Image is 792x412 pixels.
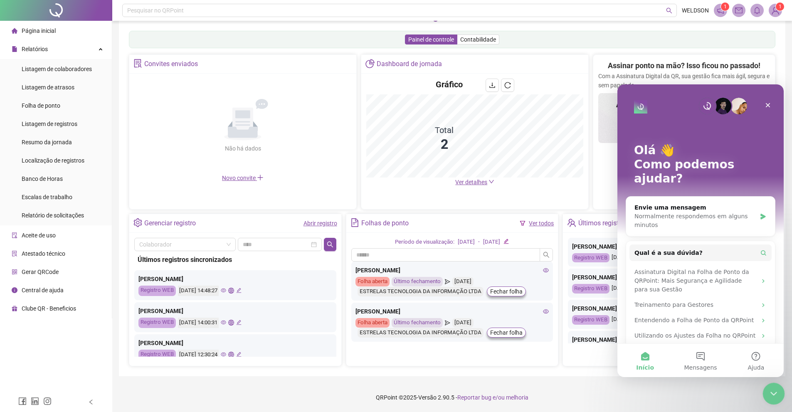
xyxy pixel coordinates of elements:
[12,250,17,256] span: solution
[598,72,770,90] p: Com a Assinatura Digital da QR, sua gestão fica mais ágil, segura e sem papelada.
[572,315,766,325] div: [DATE] 12:30:24
[445,318,450,328] span: send
[228,288,234,293] span: global
[753,7,761,14] span: bell
[666,7,672,14] span: search
[138,318,176,328] div: Registro WEB
[22,102,60,109] span: Folha de ponto
[22,27,56,34] span: Página inicial
[377,57,442,71] div: Dashboard de jornada
[12,305,17,311] span: gift
[721,2,729,11] sup: 1
[572,335,766,344] div: [PERSON_NAME]
[572,284,609,294] div: Registro WEB
[617,84,784,377] iframe: Intercom live chat
[138,350,176,360] div: Registro WEB
[717,7,724,14] span: notification
[303,220,337,227] a: Abrir registro
[436,79,463,90] h4: Gráfico
[22,175,63,182] span: Banco de Horas
[392,318,443,328] div: Último fechamento
[222,175,264,181] span: Novo convite
[489,82,496,89] span: download
[455,179,487,185] span: Ver detalhes
[12,287,17,293] span: info-circle
[445,277,450,286] span: send
[22,66,92,72] span: Listagem de colaboradores
[144,57,198,71] div: Convites enviados
[735,7,743,14] span: mail
[395,238,454,247] div: Período de visualização:
[22,157,84,164] span: Localização de registros
[22,269,59,275] span: Gerar QRCode
[608,60,760,72] h2: Assinar ponto na mão? Isso ficou no passado!
[358,328,484,338] div: ESTRELAS TECNOLOGIA DA INFORMAÇÃO LTDA
[452,318,474,328] div: [DATE]
[543,267,549,273] span: eye
[236,288,242,293] span: edit
[458,238,475,247] div: [DATE]
[578,216,671,230] div: Últimos registros sincronizados
[133,218,142,227] span: setting
[543,308,549,314] span: eye
[572,284,766,294] div: [DATE] 14:00:31
[418,394,437,401] span: Versão
[31,397,39,405] span: linkedin
[460,36,496,43] span: Contabilidade
[138,274,332,284] div: [PERSON_NAME]
[144,216,196,230] div: Gerenciar registro
[112,383,792,412] footer: QRPoint © 2025 - 2.90.5 -
[452,277,474,286] div: [DATE]
[567,218,576,227] span: team
[776,2,784,11] sup: Atualize o seu contato no menu Meus Dados
[22,212,84,219] span: Relatório de solicitações
[138,306,332,316] div: [PERSON_NAME]
[205,144,281,153] div: Não há dados
[682,6,709,15] span: WELDSON
[18,397,27,405] span: facebook
[22,121,77,127] span: Listagem de registros
[724,4,727,10] span: 1
[178,318,219,328] div: [DATE] 14:00:31
[257,174,264,181] span: plus
[483,238,500,247] div: [DATE]
[572,273,766,282] div: [PERSON_NAME]
[489,179,494,185] span: down
[365,59,374,68] span: pie-chart
[22,250,65,257] span: Atestado técnico
[138,286,176,296] div: Registro WEB
[520,220,526,226] span: filter
[12,232,17,238] span: audit
[529,220,554,227] a: Ver todos
[12,269,17,274] span: qrcode
[490,287,523,296] span: Fechar folha
[572,253,609,263] div: Registro WEB
[779,4,782,10] span: 1
[236,320,242,325] span: edit
[22,305,76,312] span: Clube QR - Beneficios
[392,277,443,286] div: Último fechamento
[22,84,74,91] span: Listagem de atrasos
[358,287,484,296] div: ESTRELAS TECNOLOGIA DA INFORMAÇÃO LTDA
[221,320,226,325] span: eye
[572,242,766,251] div: [PERSON_NAME]
[355,318,390,328] div: Folha aberta
[43,397,52,405] span: instagram
[478,238,480,247] div: -
[490,328,523,337] span: Fechar folha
